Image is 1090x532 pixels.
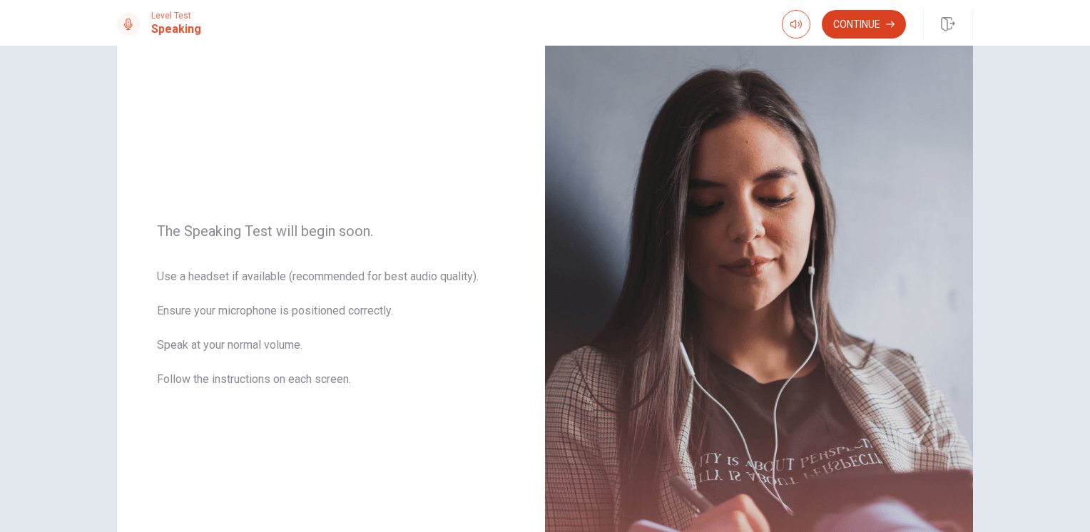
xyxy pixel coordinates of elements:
h1: Speaking [151,21,201,38]
span: The Speaking Test will begin soon. [157,222,505,240]
button: Continue [822,10,906,39]
span: Level Test [151,11,201,21]
span: Use a headset if available (recommended for best audio quality). Ensure your microphone is positi... [157,268,505,405]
